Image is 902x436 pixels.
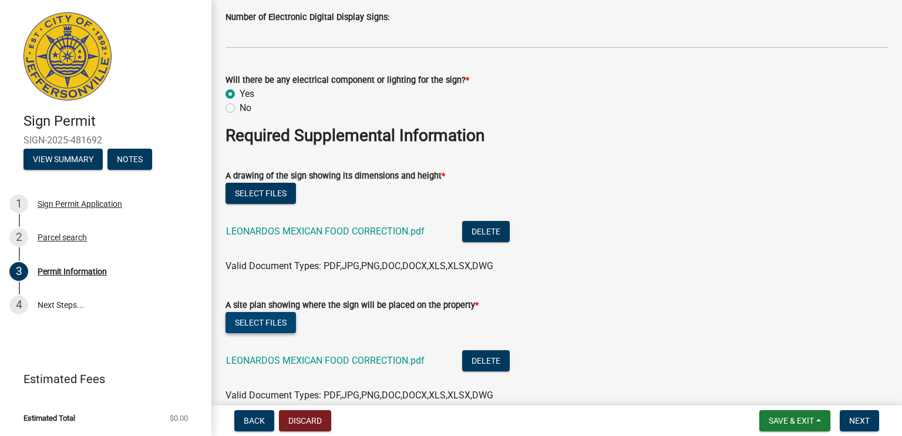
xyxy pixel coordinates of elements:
[9,228,28,247] div: 2
[462,350,510,371] button: Delete
[225,390,493,401] span: Valid Document Types: PDF,JPG,PNG,DOC,DOCX,XLS,XLSX,DWG
[462,221,510,242] button: Delete
[23,113,202,130] h4: Sign Permit
[240,101,251,115] label: No
[226,226,425,237] a: LEONARDOS MEXICAN FOOD CORRECTION.pdf
[9,296,28,314] div: 4
[38,267,107,276] div: Permit Information
[225,172,445,180] label: A drawing of the sign showing its dimensions and height
[234,410,274,431] button: Back
[759,410,830,431] button: Save & Exit
[244,416,265,425] span: Back
[225,312,296,333] button: Select files
[226,355,425,366] a: LEONARDOS MEXICAN FOOD CORRECTION.pdf
[107,155,152,165] wm-modal-confirm: Notes
[225,260,493,271] span: Valid Document Types: PDF,JPG,PNG,DOC,DOCX,XLS,XLSX,DWG
[9,367,193,391] a: Estimated Fees
[9,262,28,281] div: 3
[225,14,389,22] label: Number of Electronic Digital Display Signs:
[462,356,510,367] wm-modal-confirm: Delete Document
[170,414,188,422] span: $0.00
[225,126,484,145] strong: Required Supplemental Information
[9,194,28,213] div: 1
[240,87,254,101] label: Yes
[225,183,296,204] button: Select files
[23,12,112,100] img: City of Jeffersonville, Indiana
[23,155,103,165] wm-modal-confirm: Summary
[107,149,152,170] button: Notes
[769,416,814,425] span: Save & Exit
[225,301,479,310] label: A site plan showing where the sign will be placed on the property
[23,414,75,422] span: Estimated Total
[38,200,122,208] div: Sign Permit Application
[23,149,103,170] button: View Summary
[225,76,469,85] label: Will there be any electrical component or lighting for the sign?
[849,416,870,425] span: Next
[840,410,879,431] button: Next
[279,410,331,431] button: Discard
[38,233,87,242] div: Parcel search
[23,135,188,146] span: SIGN-2025-481692
[462,227,510,238] wm-modal-confirm: Delete Document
